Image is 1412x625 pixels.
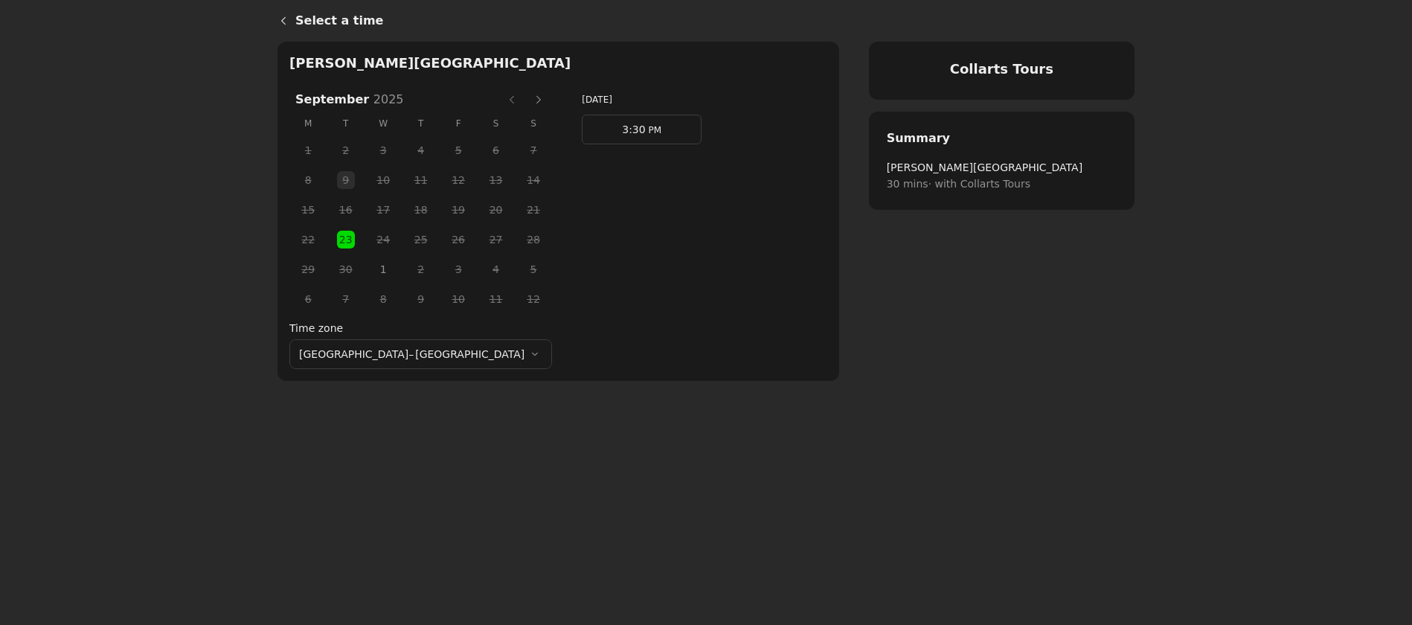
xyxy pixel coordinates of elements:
[297,228,319,251] span: 22
[297,199,319,221] span: 15
[527,88,551,112] button: Next month
[522,258,545,281] span: 5
[374,260,392,278] button: Wednesday, 1 October 2025
[289,91,498,109] h3: September
[374,171,392,189] button: Wednesday, 10 September 2025
[522,169,545,191] span: 14
[372,288,394,310] span: 8
[335,169,357,191] span: 9
[297,288,319,310] span: 6
[374,201,392,219] button: Wednesday, 17 September 2025
[522,139,545,161] span: 7
[374,231,392,249] button: Wednesday, 24 September 2025
[337,231,355,249] button: Tuesday, 23 September 2025 selected
[524,171,542,189] button: Sunday, 14 September 2025
[299,141,317,159] button: Monday, 1 September 2025
[477,112,514,135] span: S
[449,201,467,219] button: Friday, 19 September 2025
[487,260,505,278] button: Saturday, 4 October 2025
[447,139,469,161] span: 5
[372,169,394,191] span: 10
[412,290,430,308] button: Thursday, 9 October 2025
[337,141,355,159] button: Tuesday, 2 September 2025
[372,228,394,251] span: 24
[487,171,505,189] button: Saturday, 13 September 2025
[412,141,430,159] button: Thursday, 4 September 2025
[524,231,542,249] button: Sunday, 28 September 2025
[337,290,355,308] button: Tuesday, 7 October 2025
[297,139,319,161] span: 1
[335,228,357,251] span: 23
[372,258,394,281] span: 1
[402,112,439,135] span: T
[335,199,357,221] span: 16
[440,112,477,135] span: F
[410,139,432,161] span: 4
[327,112,364,135] span: T
[449,171,467,189] button: Friday, 12 September 2025
[524,260,542,278] button: Sunday, 5 October 2025
[447,169,469,191] span: 12
[374,290,392,308] button: Wednesday, 8 October 2025
[449,260,467,278] button: Friday, 3 October 2025
[887,60,1117,79] h4: Collarts Tours
[447,258,469,281] span: 3
[299,201,317,219] button: Monday, 15 September 2025
[372,139,394,161] span: 3
[449,231,467,249] button: Friday, 26 September 2025
[289,54,827,73] h2: [PERSON_NAME][GEOGRAPHIC_DATA]
[337,171,355,189] button: Tuesday, 9 September 2025
[524,290,542,308] button: Sunday, 12 October 2025
[522,288,545,310] span: 12
[622,124,645,135] span: 3:30
[289,320,552,336] label: Time zone
[515,112,553,135] span: S
[500,88,524,112] button: Previous month
[485,258,507,281] span: 4
[582,115,702,144] a: 3:30 PM
[410,288,432,310] span: 9
[522,199,545,221] span: 21
[299,171,317,189] button: Monday, 8 September 2025
[372,199,394,221] span: 17
[299,260,317,278] button: Monday, 29 September 2025
[524,201,542,219] button: Sunday, 21 September 2025
[410,258,432,281] span: 2
[335,139,357,161] span: 2
[485,199,507,221] span: 20
[299,231,317,249] button: Monday, 22 September 2025
[522,228,545,251] span: 28
[582,92,824,107] h3: [DATE]
[887,129,1117,147] h2: Summary
[485,228,507,251] span: 27
[365,112,402,135] span: W
[485,288,507,310] span: 11
[412,201,430,219] button: Thursday, 18 September 2025
[410,228,432,251] span: 25
[374,141,392,159] button: Wednesday, 3 September 2025
[447,228,469,251] span: 26
[887,176,1117,192] span: 30 mins · with Collarts Tours
[297,169,319,191] span: 8
[299,290,317,308] button: Monday, 6 October 2025
[412,231,430,249] button: Thursday, 25 September 2025
[295,12,1135,30] h1: Select a time
[410,199,432,221] span: 18
[410,169,432,191] span: 11
[449,141,467,159] button: Friday, 5 September 2025
[289,339,552,369] button: [GEOGRAPHIC_DATA]–[GEOGRAPHIC_DATA]
[337,260,355,278] button: Tuesday, 30 September 2025
[412,260,430,278] button: Thursday, 2 October 2025
[487,141,505,159] button: Saturday, 6 September 2025
[485,169,507,191] span: 13
[412,171,430,189] button: Thursday, 11 September 2025
[887,159,1117,176] span: [PERSON_NAME][GEOGRAPHIC_DATA]
[447,199,469,221] span: 19
[487,201,505,219] button: Saturday, 20 September 2025
[335,258,357,281] span: 30
[297,258,319,281] span: 29
[337,201,355,219] button: Tuesday, 16 September 2025
[524,141,542,159] button: Sunday, 7 September 2025
[335,288,357,310] span: 7
[289,112,327,135] span: M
